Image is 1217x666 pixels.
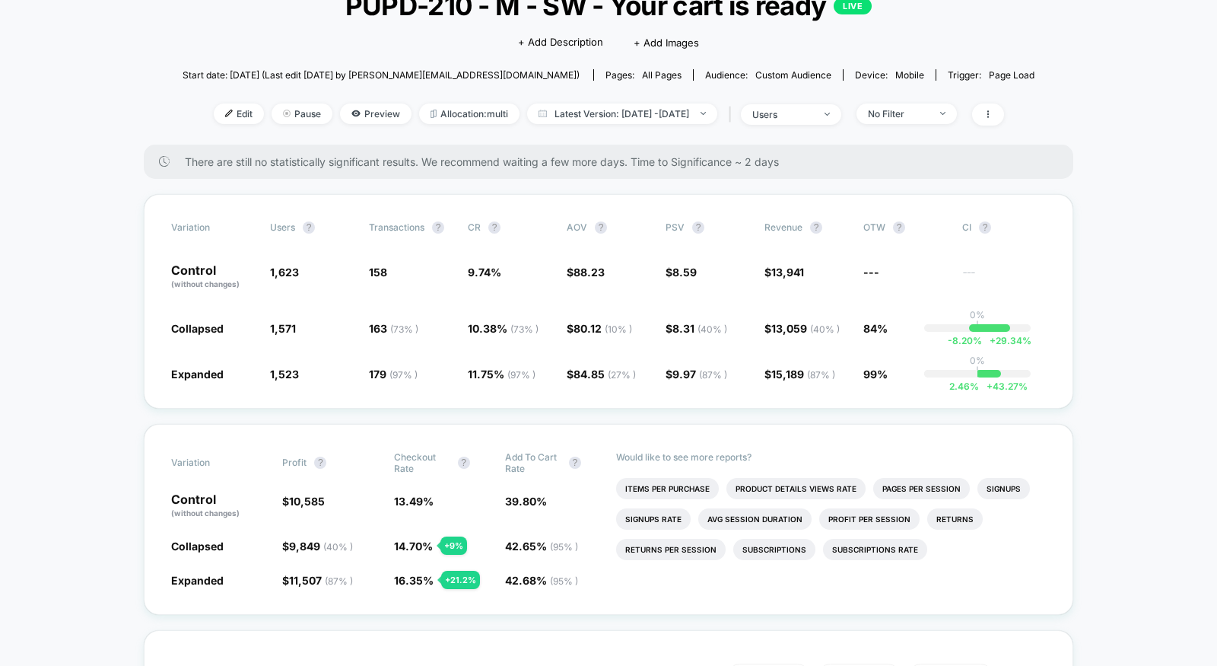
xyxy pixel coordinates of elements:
span: AOV [567,221,587,233]
button: ? [810,221,822,234]
p: Control [171,493,267,519]
span: Latest Version: [DATE] - [DATE] [527,104,717,124]
img: calendar [539,110,547,117]
span: Variation [171,451,255,474]
span: -8.20 % [948,335,982,346]
li: Product Details Views Rate [726,478,866,499]
span: 13,941 [771,266,804,279]
div: users [752,109,813,120]
span: Expanded [171,368,224,381]
span: $ [567,266,605,279]
div: + 9 % [440,537,467,555]
div: Trigger: [948,69,1034,81]
p: 0% [970,309,985,320]
li: Profit Per Session [819,508,920,530]
span: ( 40 % ) [323,541,353,553]
button: ? [979,221,991,234]
span: (without changes) [171,508,240,518]
span: Device: [843,69,936,81]
span: all pages [642,69,682,81]
span: ( 40 % ) [697,323,727,335]
div: Pages: [605,69,682,81]
span: PSV [666,221,685,233]
span: 13,059 [771,322,840,335]
span: $ [666,322,727,335]
span: 43.27 % [979,381,1028,392]
span: + Add Images [634,37,699,49]
li: Returns [927,508,983,530]
li: Signups Rate [616,508,691,530]
span: Allocation: multi [419,104,520,124]
li: Signups [977,478,1030,499]
span: $ [764,322,840,335]
button: ? [432,221,444,234]
img: rebalance [431,110,437,118]
p: Would like to see more reports? [616,451,1046,463]
span: + [990,335,996,346]
span: Collapsed [171,322,224,335]
span: Pause [272,104,332,124]
span: 9,849 [289,540,353,553]
span: Page Load [989,69,1034,81]
span: 42.68 % [505,574,578,587]
span: 9.74 % [468,266,501,279]
span: 179 [369,368,418,381]
span: $ [764,266,804,279]
span: 39.80 % [505,495,547,508]
li: Avg Session Duration [698,508,812,530]
img: end [825,113,830,116]
span: ( 10 % ) [605,323,632,335]
span: Collapsed [171,540,224,553]
div: Audience: [705,69,831,81]
p: | [976,320,979,332]
span: 1,571 [270,322,296,335]
li: Returns Per Session [616,539,726,560]
img: end [283,110,291,117]
span: There are still no statistically significant results. We recommend waiting a few more days . Time... [185,155,1043,168]
span: ( 95 % ) [550,541,578,553]
span: 13.49 % [394,495,434,508]
span: 8.59 [672,266,697,279]
div: No Filter [868,108,929,119]
span: Revenue [764,221,802,233]
span: ( 95 % ) [550,575,578,587]
span: ( 97 % ) [389,369,418,381]
span: $ [567,368,636,381]
span: CR [468,221,481,233]
span: $ [282,574,353,587]
span: $ [282,495,325,508]
span: ( 87 % ) [325,575,353,587]
span: 163 [369,322,418,335]
span: Start date: [DATE] (Last edit [DATE] by [PERSON_NAME][EMAIL_ADDRESS][DOMAIN_NAME]) [183,69,580,81]
span: | [725,104,741,126]
span: ( 97 % ) [507,369,535,381]
button: ? [893,221,905,234]
span: Add To Cart Rate [505,451,561,474]
span: 99% [863,368,888,381]
span: $ [282,540,353,553]
span: ( 73 % ) [390,323,418,335]
li: Items Per Purchase [616,478,719,499]
span: $ [666,368,727,381]
span: OTW [863,221,947,234]
span: ( 27 % ) [608,369,636,381]
span: $ [764,368,835,381]
span: 1,523 [270,368,299,381]
button: ? [458,457,470,469]
span: 10.38 % [468,322,539,335]
button: ? [692,221,704,234]
span: ( 87 % ) [699,369,727,381]
span: Transactions [369,221,424,233]
span: $ [666,266,697,279]
button: ? [488,221,500,234]
p: 0% [970,355,985,366]
span: Preview [340,104,411,124]
span: 88.23 [574,266,605,279]
button: ? [595,221,607,234]
span: 11.75 % [468,368,535,381]
span: Expanded [171,574,224,587]
p: | [976,366,979,378]
span: CI [962,221,1046,234]
span: 14.70 % [394,540,433,553]
div: + 21.2 % [441,571,480,589]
